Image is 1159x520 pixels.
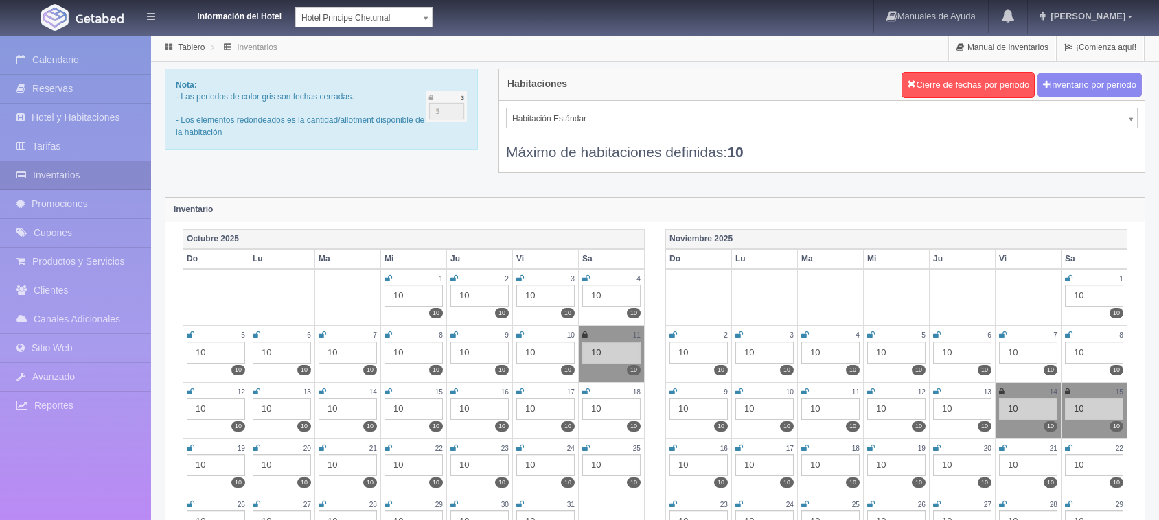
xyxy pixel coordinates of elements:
[978,477,991,488] label: 10
[902,72,1035,98] button: Cierre de fechas por periodo
[786,501,794,508] small: 24
[921,331,926,339] small: 5
[447,249,513,269] th: Ju
[435,445,443,452] small: 22
[724,331,728,339] small: 2
[512,108,1119,129] span: Habitación Estándar
[636,275,641,283] small: 4
[381,249,447,269] th: Mi
[363,365,377,375] label: 10
[429,308,443,318] label: 10
[253,342,311,364] div: 10
[714,477,728,488] label: 10
[666,229,1127,249] th: Noviembre 2025
[385,342,443,364] div: 10
[507,79,567,89] h4: Habitaciones
[1116,445,1123,452] small: 22
[165,69,478,150] div: - Las periodos de color gris son fechas cerradas. - Los elementos redondeados es la cantidad/allo...
[1119,331,1123,339] small: 8
[1062,249,1127,269] th: Sa
[1065,454,1123,476] div: 10
[1119,275,1123,283] small: 1
[846,365,860,375] label: 10
[385,454,443,476] div: 10
[801,398,860,420] div: 10
[732,249,798,269] th: Lu
[918,445,926,452] small: 19
[933,342,991,364] div: 10
[561,477,575,488] label: 10
[1065,285,1123,307] div: 10
[1044,421,1057,432] label: 10
[582,398,641,420] div: 10
[1065,398,1123,420] div: 10
[297,477,311,488] label: 10
[735,342,794,364] div: 10
[1053,331,1057,339] small: 7
[669,342,728,364] div: 10
[852,501,860,508] small: 25
[984,501,991,508] small: 27
[385,398,443,420] div: 10
[249,249,315,269] th: Lu
[1065,342,1123,364] div: 10
[790,331,794,339] small: 3
[996,249,1062,269] th: Vi
[450,398,509,420] div: 10
[238,501,245,508] small: 26
[1110,308,1123,318] label: 10
[429,365,443,375] label: 10
[846,421,860,432] label: 10
[297,365,311,375] label: 10
[669,398,728,420] div: 10
[912,365,926,375] label: 10
[385,285,443,307] div: 10
[1050,445,1057,452] small: 21
[303,501,311,508] small: 27
[435,501,443,508] small: 29
[714,365,728,375] label: 10
[1050,501,1057,508] small: 28
[561,421,575,432] label: 10
[852,388,860,396] small: 11
[582,342,641,364] div: 10
[501,445,509,452] small: 23
[567,388,575,396] small: 17
[178,43,205,52] a: Tablero
[231,477,245,488] label: 10
[319,454,377,476] div: 10
[319,342,377,364] div: 10
[918,388,926,396] small: 12
[1037,73,1142,98] button: Inventario por periodo
[505,331,509,339] small: 9
[846,477,860,488] label: 10
[495,477,509,488] label: 10
[319,398,377,420] div: 10
[253,454,311,476] div: 10
[1050,388,1057,396] small: 14
[183,249,249,269] th: Do
[429,477,443,488] label: 10
[984,388,991,396] small: 13
[187,398,245,420] div: 10
[41,4,69,31] img: Getabed
[627,477,641,488] label: 10
[1110,421,1123,432] label: 10
[735,454,794,476] div: 10
[933,398,991,420] div: 10
[780,421,794,432] label: 10
[1057,34,1144,61] a: ¡Comienza aquí!
[912,421,926,432] label: 10
[176,80,197,90] b: Nota:
[1116,388,1123,396] small: 15
[1116,501,1123,508] small: 29
[1047,11,1125,21] span: [PERSON_NAME]
[303,388,311,396] small: 13
[307,331,311,339] small: 6
[501,501,509,508] small: 30
[1044,365,1057,375] label: 10
[720,445,728,452] small: 16
[999,398,1057,420] div: 10
[987,331,991,339] small: 6
[505,275,509,283] small: 2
